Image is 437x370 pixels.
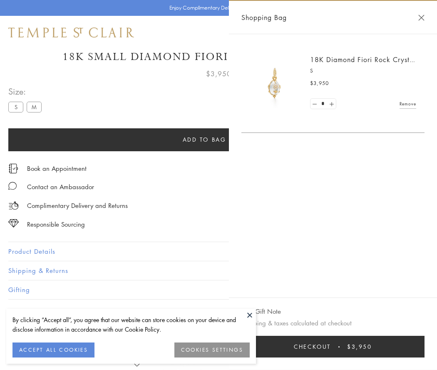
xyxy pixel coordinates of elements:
[27,219,85,230] div: Responsible Sourcing
[347,342,372,351] span: $3,950
[12,342,94,357] button: ACCEPT ALL COOKIES
[8,242,429,261] button: Product Details
[310,67,416,75] p: S
[27,102,42,112] label: M
[8,261,429,280] button: Shipping & Returns
[241,336,425,357] button: Checkout $3,950
[12,315,250,334] div: By clicking “Accept all”, you agree that our website can store cookies on your device and disclos...
[241,306,281,317] button: Add Gift Note
[8,164,18,173] img: icon_appointment.svg
[400,99,416,108] a: Remove
[327,99,335,109] a: Set quantity to 2
[310,79,329,87] span: $3,950
[27,200,128,211] p: Complimentary Delivery and Returns
[310,99,319,109] a: Set quantity to 0
[241,12,287,23] span: Shopping Bag
[174,342,250,357] button: COOKIES SETTINGS
[27,164,87,173] a: Book an Appointment
[8,85,45,98] span: Size:
[169,4,264,12] p: Enjoy Complimentary Delivery & Returns
[8,27,134,37] img: Temple St. Clair
[8,50,429,64] h1: 18K Small Diamond Fiori Rock Crystal Amulet
[8,128,400,151] button: Add to bag
[8,182,17,190] img: MessageIcon-01_2.svg
[8,102,23,112] label: S
[8,200,19,211] img: icon_delivery.svg
[27,182,94,192] div: Contact an Ambassador
[241,318,425,328] p: Shipping & taxes calculated at checkout
[294,342,331,351] span: Checkout
[206,68,231,79] span: $3,950
[183,135,226,144] span: Add to bag
[250,58,300,108] img: P51889-E11FIORI
[8,219,19,227] img: icon_sourcing.svg
[8,280,429,299] button: Gifting
[418,15,425,21] button: Close Shopping Bag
